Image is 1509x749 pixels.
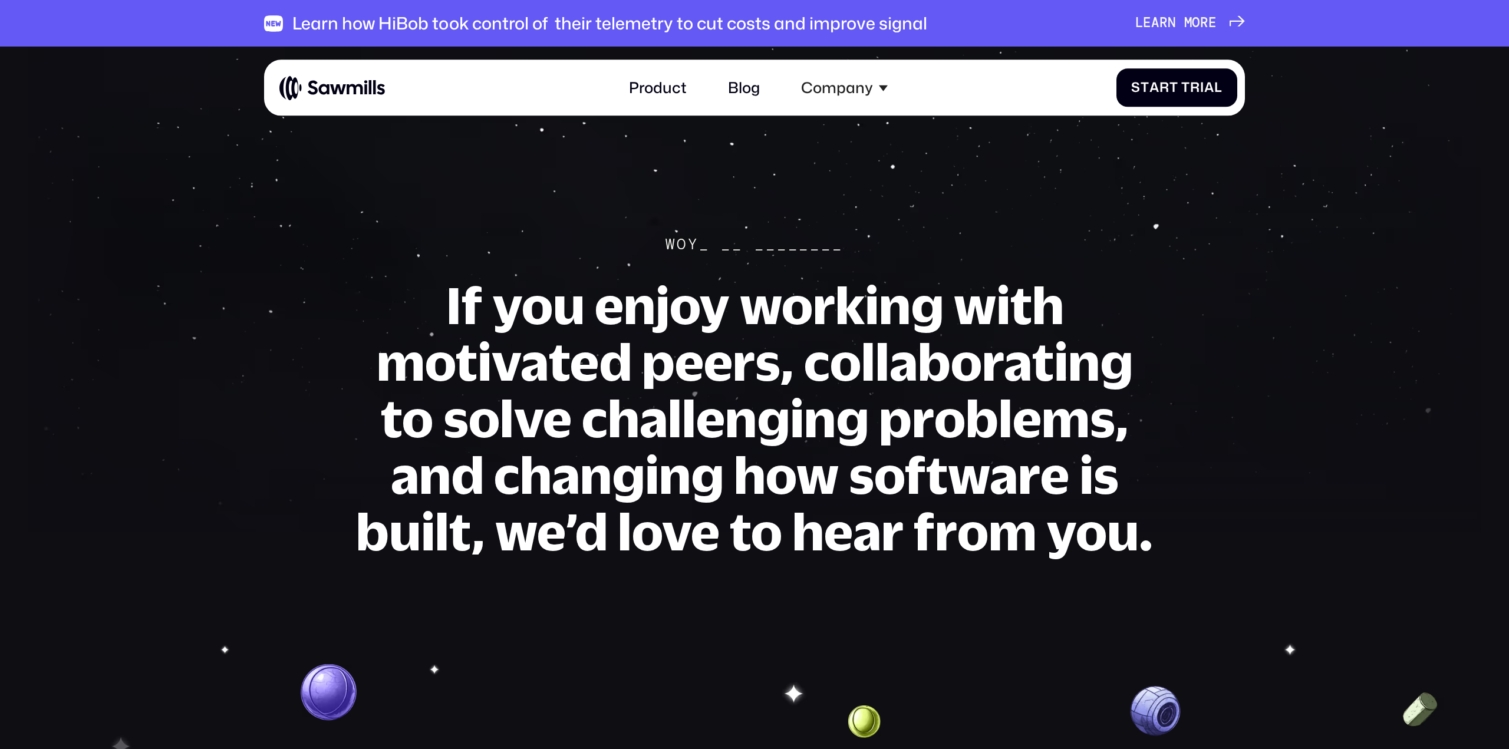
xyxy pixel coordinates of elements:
[1208,15,1217,31] span: e
[1135,15,1245,31] a: Learnmore
[1143,15,1151,31] span: e
[292,13,927,34] div: Learn how HiBob took control of their telemetry to cut costs and improve signal
[1169,80,1178,96] span: t
[617,68,697,108] a: Product
[665,236,843,254] div: Woy_ __ ________
[1190,80,1200,96] span: r
[1214,80,1223,96] span: l
[1168,15,1176,31] span: n
[801,79,873,97] div: Company
[717,68,771,108] a: Blog
[1181,80,1190,96] span: T
[1151,15,1159,31] span: a
[1149,80,1159,96] span: a
[790,68,899,108] div: Company
[1200,80,1204,96] span: i
[1200,15,1208,31] span: r
[1141,80,1149,96] span: t
[1159,15,1168,31] span: r
[1159,80,1169,96] span: r
[354,276,1155,559] h1: If you enjoy working with motivated peers, collaborating to solve challenging problems, and chang...
[1116,68,1237,107] a: StartTrial
[1135,15,1144,31] span: L
[1192,15,1200,31] span: o
[1204,80,1214,96] span: a
[1184,15,1192,31] span: m
[1131,80,1141,96] span: S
